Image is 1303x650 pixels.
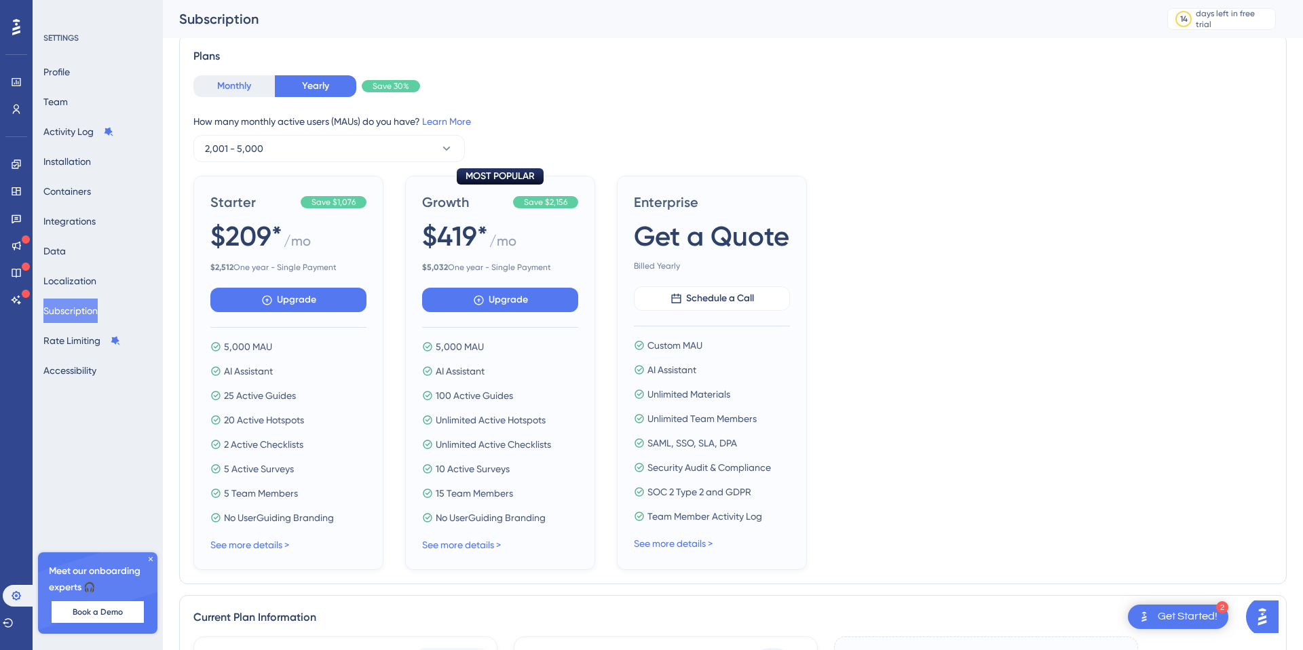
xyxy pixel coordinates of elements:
[43,239,66,263] button: Data
[436,387,513,404] span: 100 Active Guides
[43,149,91,174] button: Installation
[43,90,68,114] button: Team
[210,288,366,312] button: Upgrade
[193,48,1272,64] div: Plans
[489,292,528,308] span: Upgrade
[422,288,578,312] button: Upgrade
[193,113,1272,130] div: How many monthly active users (MAUs) do you have?
[205,140,263,157] span: 2,001 - 5,000
[436,485,513,501] span: 15 Team Members
[436,461,510,477] span: 10 Active Surveys
[210,193,295,212] span: Starter
[275,75,356,97] button: Yearly
[43,299,98,323] button: Subscription
[1216,601,1228,613] div: 2
[1128,605,1228,629] div: Open Get Started! checklist, remaining modules: 2
[224,485,298,501] span: 5 Team Members
[647,435,737,451] span: SAML, SSO, SLA, DPA
[647,337,702,353] span: Custom MAU
[436,363,485,379] span: AI Assistant
[1180,14,1188,24] div: 14
[193,135,465,162] button: 2,001 - 5,000
[193,75,275,97] button: Monthly
[524,197,567,208] span: Save $2,156
[224,339,272,355] span: 5,000 MAU
[422,116,471,127] a: Learn More
[210,539,289,550] a: See more details >
[43,179,91,204] button: Containers
[422,193,508,212] span: Growth
[210,217,282,255] span: $209*
[634,286,790,311] button: Schedule a Call
[224,436,303,453] span: 2 Active Checklists
[224,412,304,428] span: 20 Active Hotspots
[634,261,790,271] span: Billed Yearly
[43,209,96,233] button: Integrations
[43,119,114,144] button: Activity Log
[224,387,296,404] span: 25 Active Guides
[647,484,751,500] span: SOC 2 Type 2 and GDPR
[43,328,121,353] button: Rate Limiting
[49,563,147,596] span: Meet our onboarding experts 🎧
[422,262,578,273] span: One year - Single Payment
[647,508,762,524] span: Team Member Activity Log
[210,262,366,273] span: One year - Single Payment
[422,539,501,550] a: See more details >
[634,193,790,212] span: Enterprise
[647,362,696,378] span: AI Assistant
[422,217,488,255] span: $419*
[634,538,713,549] a: See more details >
[634,217,789,255] span: Get a Quote
[489,231,516,256] span: / mo
[224,510,334,526] span: No UserGuiding Branding
[1158,609,1217,624] div: Get Started!
[210,263,233,272] b: $ 2,512
[43,269,96,293] button: Localization
[224,363,273,379] span: AI Assistant
[436,436,551,453] span: Unlimited Active Checklists
[373,81,409,92] span: Save 30%
[43,358,96,383] button: Accessibility
[277,292,316,308] span: Upgrade
[224,461,294,477] span: 5 Active Surveys
[436,510,546,526] span: No UserGuiding Branding
[422,263,448,272] b: $ 5,032
[457,168,544,185] div: MOST POPULAR
[1246,596,1287,637] iframe: UserGuiding AI Assistant Launcher
[1196,8,1271,30] div: days left in free trial
[647,386,730,402] span: Unlimited Materials
[52,601,144,623] button: Book a Demo
[436,412,546,428] span: Unlimited Active Hotspots
[179,9,1133,28] div: Subscription
[43,60,70,84] button: Profile
[73,607,123,617] span: Book a Demo
[647,410,757,427] span: Unlimited Team Members
[1136,609,1152,625] img: launcher-image-alternative-text
[284,231,311,256] span: / mo
[311,197,356,208] span: Save $1,076
[193,609,1272,626] div: Current Plan Information
[686,290,754,307] span: Schedule a Call
[436,339,484,355] span: 5,000 MAU
[43,33,153,43] div: SETTINGS
[647,459,771,476] span: Security Audit & Compliance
